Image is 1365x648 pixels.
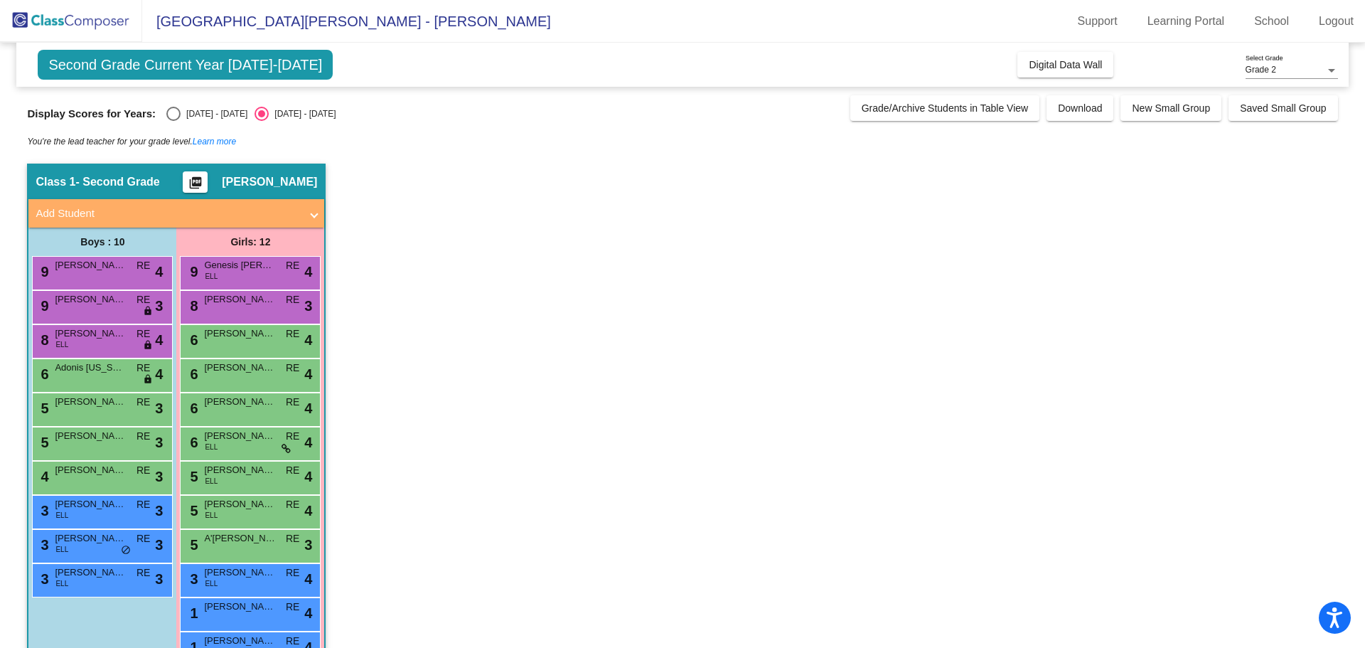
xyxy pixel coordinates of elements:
[304,363,312,385] span: 4
[850,95,1040,121] button: Grade/Archive Students in Table View
[186,400,198,416] span: 6
[204,395,275,409] span: [PERSON_NAME]
[304,432,312,453] span: 4
[75,175,159,189] span: - Second Grade
[143,374,153,386] span: lock
[37,332,48,348] span: 8
[121,545,131,556] span: do_not_disturb_alt
[37,298,48,314] span: 9
[286,497,299,512] span: RE
[204,292,275,307] span: [PERSON_NAME]
[55,258,126,272] span: [PERSON_NAME]
[155,568,163,590] span: 3
[1307,10,1365,33] a: Logout
[204,497,275,511] span: [PERSON_NAME]
[286,395,299,410] span: RE
[143,306,153,317] span: lock
[38,50,333,80] span: Second Grade Current Year [DATE]-[DATE]
[204,258,275,272] span: Genesis [PERSON_NAME]
[269,107,336,120] div: [DATE] - [DATE]
[136,326,150,341] span: RE
[37,469,48,484] span: 4
[204,361,275,375] span: [PERSON_NAME]
[183,171,208,193] button: Print Students Details
[204,326,275,341] span: [PERSON_NAME]
[304,398,312,419] span: 4
[55,497,126,511] span: [PERSON_NAME]
[155,534,163,556] span: 3
[1228,95,1337,121] button: Saved Small Group
[222,175,317,189] span: [PERSON_NAME]
[55,578,68,589] span: ELL
[304,466,312,487] span: 4
[186,298,198,314] span: 8
[37,571,48,587] span: 3
[286,463,299,478] span: RE
[205,271,218,282] span: ELL
[37,503,48,519] span: 3
[186,571,198,587] span: 3
[37,400,48,416] span: 5
[181,107,247,120] div: [DATE] - [DATE]
[205,510,218,521] span: ELL
[186,366,198,382] span: 6
[136,497,150,512] span: RE
[155,466,163,487] span: 3
[186,503,198,519] span: 5
[186,435,198,450] span: 6
[205,578,218,589] span: ELL
[155,261,163,282] span: 4
[187,176,204,196] mat-icon: picture_as_pdf
[186,605,198,621] span: 1
[1120,95,1221,121] button: New Small Group
[1046,95,1113,121] button: Download
[136,565,150,580] span: RE
[143,340,153,351] span: lock
[204,634,275,648] span: [PERSON_NAME]
[55,531,126,546] span: [PERSON_NAME]
[142,10,551,33] span: [GEOGRAPHIC_DATA][PERSON_NAME] - [PERSON_NAME]
[136,361,150,376] span: RE
[1243,10,1300,33] a: School
[186,537,198,553] span: 5
[204,565,275,580] span: [PERSON_NAME]
[155,329,163,351] span: 4
[1066,10,1129,33] a: Support
[55,510,68,521] span: ELL
[186,469,198,484] span: 5
[37,366,48,382] span: 6
[304,329,312,351] span: 4
[186,264,198,280] span: 9
[37,537,48,553] span: 3
[55,395,126,409] span: [PERSON_NAME]
[205,442,218,452] span: ELL
[28,199,324,228] mat-expansion-panel-header: Add Student
[304,500,312,521] span: 4
[55,463,126,477] span: [PERSON_NAME]
[1136,10,1236,33] a: Learning Portal
[136,531,150,546] span: RE
[55,339,68,350] span: ELL
[204,531,275,546] span: A'[PERSON_NAME]
[155,500,163,521] span: 3
[862,102,1029,114] span: Grade/Archive Students in Table View
[155,363,163,385] span: 4
[27,137,236,147] i: You're the lead teacher for your grade level.
[55,361,126,375] span: Adonis [US_STATE]
[204,600,275,614] span: [PERSON_NAME]
[1246,65,1276,75] span: Grade 2
[286,565,299,580] span: RE
[37,435,48,450] span: 5
[136,463,150,478] span: RE
[55,565,126,580] span: [PERSON_NAME]
[286,258,299,273] span: RE
[186,332,198,348] span: 6
[55,326,126,341] span: [PERSON_NAME]
[136,292,150,307] span: RE
[166,107,336,121] mat-radio-group: Select an option
[286,326,299,341] span: RE
[286,361,299,376] span: RE
[155,295,163,317] span: 3
[136,258,150,273] span: RE
[304,534,312,556] span: 3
